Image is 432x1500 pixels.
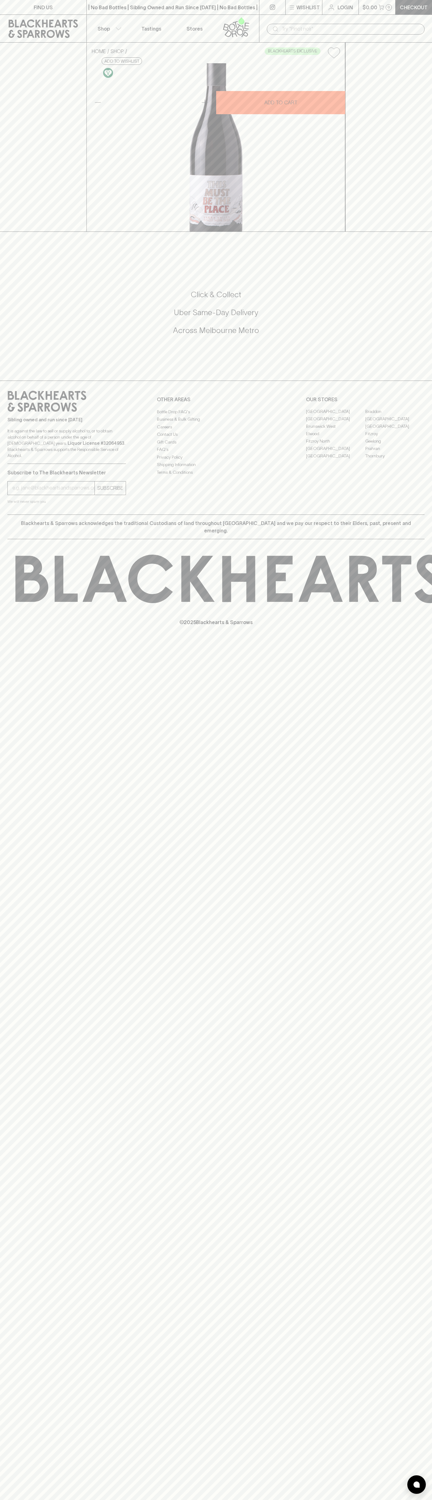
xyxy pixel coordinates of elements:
span: BLACKHEARTS EXCLUSIVE [265,48,320,54]
div: Call to action block [7,265,425,368]
a: [GEOGRAPHIC_DATA] [365,415,425,423]
button: Add to wishlist [325,45,342,61]
input: Try "Pinot noir" [282,24,420,34]
a: [GEOGRAPHIC_DATA] [365,423,425,430]
p: ADD TO CART [264,99,297,106]
a: Business & Bulk Gifting [157,416,275,423]
a: Shipping Information [157,461,275,469]
a: Terms & Conditions [157,469,275,476]
a: Bottle Drop FAQ's [157,408,275,415]
p: 0 [388,6,390,9]
a: Fitzroy [365,430,425,438]
p: $0.00 [363,4,377,11]
p: Tastings [141,25,161,32]
p: Blackhearts & Sparrows acknowledges the traditional Custodians of land throughout [GEOGRAPHIC_DAT... [12,519,420,534]
img: bubble-icon [413,1481,420,1488]
button: Shop [87,15,130,42]
a: Privacy Policy [157,453,275,461]
p: Sibling owned and run since [DATE] [7,417,126,423]
a: [GEOGRAPHIC_DATA] [306,445,365,452]
a: FAQ's [157,446,275,453]
p: It is against the law to sell or supply alcohol to, or to obtain alcohol on behalf of a person un... [7,428,126,459]
a: [GEOGRAPHIC_DATA] [306,452,365,460]
button: SUBSCRIBE [95,481,126,495]
a: Made without the use of any animal products. [102,66,115,79]
a: Braddon [365,408,425,415]
img: 36678.png [87,63,345,231]
a: Thornbury [365,452,425,460]
a: Contact Us [157,431,275,438]
p: OTHER AREAS [157,396,275,403]
button: Add to wishlist [102,57,142,65]
a: [GEOGRAPHIC_DATA] [306,408,365,415]
p: Subscribe to The Blackhearts Newsletter [7,469,126,476]
a: Careers [157,423,275,431]
h5: Click & Collect [7,290,425,300]
p: We will never spam you [7,498,126,505]
p: Login [338,4,353,11]
button: ADD TO CART [216,91,345,114]
h5: Across Melbourne Metro [7,325,425,335]
a: [GEOGRAPHIC_DATA] [306,415,365,423]
p: Stores [187,25,203,32]
a: Brunswick West [306,423,365,430]
a: Stores [173,15,216,42]
a: Elwood [306,430,365,438]
a: Fitzroy North [306,438,365,445]
a: SHOP [111,48,124,54]
a: Gift Cards [157,438,275,446]
input: e.g. jane@blackheartsandsparrows.com.au [12,483,94,493]
p: Checkout [400,4,428,11]
strong: Liquor License #32064953 [68,441,124,446]
a: HOME [92,48,106,54]
p: Wishlist [296,4,320,11]
p: SUBSCRIBE [97,484,123,492]
p: FIND US [34,4,53,11]
p: Shop [98,25,110,32]
a: Geelong [365,438,425,445]
a: Prahran [365,445,425,452]
h5: Uber Same-Day Delivery [7,307,425,318]
p: OUR STORES [306,396,425,403]
a: Tastings [130,15,173,42]
img: Vegan [103,68,113,78]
